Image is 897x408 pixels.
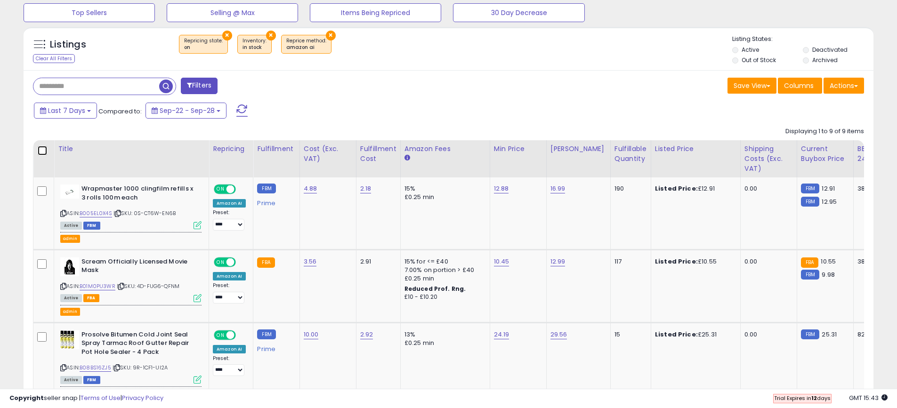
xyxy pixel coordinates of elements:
div: Fulfillment Cost [360,144,396,164]
span: Trial Expires in days [774,394,831,402]
small: FBM [257,184,275,193]
a: B005EL0X4S [80,209,112,217]
span: Sep-22 - Sep-28 [160,106,215,115]
b: Listed Price: [655,184,698,193]
div: Preset: [213,282,246,304]
button: Filters [181,78,218,94]
b: 12 [811,394,817,402]
span: OFF [234,331,250,339]
label: Deactivated [812,46,848,54]
div: 190 [614,184,644,193]
div: 0.00 [744,330,790,339]
div: on [184,44,223,51]
div: Cost (Exc. VAT) [304,144,352,164]
h5: Listings [50,38,86,51]
div: £12.91 [655,184,733,193]
a: 4.88 [304,184,317,193]
div: Fulfillable Quantity [614,144,647,164]
button: admin [60,308,80,316]
img: 216K6lSlCmL._SL40_.jpg [60,184,79,199]
span: All listings currently available for purchase on Amazon [60,222,82,230]
div: Title [58,144,205,154]
div: 13% [404,330,483,339]
div: Listed Price [655,144,736,154]
b: Listed Price: [655,257,698,266]
div: £10.55 [655,257,733,266]
span: Reprice method : [286,37,326,51]
small: FBM [801,184,819,193]
div: Prime [257,342,292,353]
div: Preset: [213,209,246,231]
div: 117 [614,257,644,266]
div: 15% [404,184,483,193]
button: Selling @ Max [167,3,298,22]
span: All listings currently available for purchase on Amazon [60,294,82,302]
div: 2.91 [360,257,393,266]
div: seller snap | | [9,394,163,403]
span: 25.31 [822,330,837,339]
div: 15 [614,330,644,339]
div: Amazon AI [213,272,246,280]
button: Actions [824,78,864,94]
a: 2.18 [360,184,372,193]
label: Out of Stock [742,56,776,64]
button: admin [60,235,80,243]
div: Amazon AI [213,345,246,353]
small: FBA [257,257,275,268]
b: Prosolve Bitumen Cold Joint Seal Spray Tarmac Roof Gutter Repair Pot Hole Sealer - 4 Pack [81,330,196,359]
div: in stock [242,44,267,51]
span: | SKU: 9R-1CF1-UI2A [113,364,168,371]
b: Scream Officially Licensed Movie Mask [81,257,196,277]
div: £0.25 min [404,339,483,347]
span: ON [215,331,226,339]
button: Sep-22 - Sep-28 [145,103,226,119]
small: FBM [801,197,819,207]
span: Repricing state : [184,37,223,51]
b: Listed Price: [655,330,698,339]
div: 0.00 [744,257,790,266]
span: Columns [784,81,814,90]
div: Prime [257,196,292,207]
span: OFF [234,258,250,266]
div: ASIN: [60,257,202,301]
small: FBM [801,329,819,339]
span: Last 7 Days [48,106,85,115]
div: £10 - £10.20 [404,293,483,301]
span: | SKU: 4D-FUG6-QFNM [117,282,179,290]
span: FBM [83,222,100,230]
button: × [266,31,276,40]
b: Wrapmaster 1000 clingfilm refills x 3 rolls 100m each [81,184,196,204]
small: FBM [801,270,819,280]
div: £25.31 [655,330,733,339]
div: Shipping Costs (Exc. VAT) [744,144,793,174]
span: OFF [234,185,250,193]
div: Amazon Fees [404,144,486,154]
a: Privacy Policy [122,393,163,402]
div: Fulfillment [257,144,295,154]
div: 15% for <= £40 [404,257,483,266]
a: 3.56 [304,257,317,266]
button: × [326,31,336,40]
button: Top Sellers [24,3,155,22]
a: 12.88 [494,184,509,193]
button: Save View [727,78,776,94]
span: 12.91 [822,184,835,193]
span: 10.55 [821,257,836,266]
span: FBM [83,376,100,384]
span: ON [215,258,226,266]
span: ON [215,185,226,193]
div: 38% [857,257,889,266]
div: 0.00 [744,184,790,193]
a: Terms of Use [81,393,121,402]
label: Archived [812,56,838,64]
img: 61pRY2lLcML._SL40_.jpg [60,330,79,349]
div: 82% [857,330,889,339]
a: B01M0PU3WR [80,282,115,290]
a: 10.45 [494,257,509,266]
div: 7.00% on portion > £40 [404,266,483,274]
a: 2.92 [360,330,373,339]
p: Listing States: [732,35,873,44]
button: Last 7 Days [34,103,97,119]
div: Displaying 1 to 9 of 9 items [785,127,864,136]
a: B08BS16ZJ5 [80,364,111,372]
